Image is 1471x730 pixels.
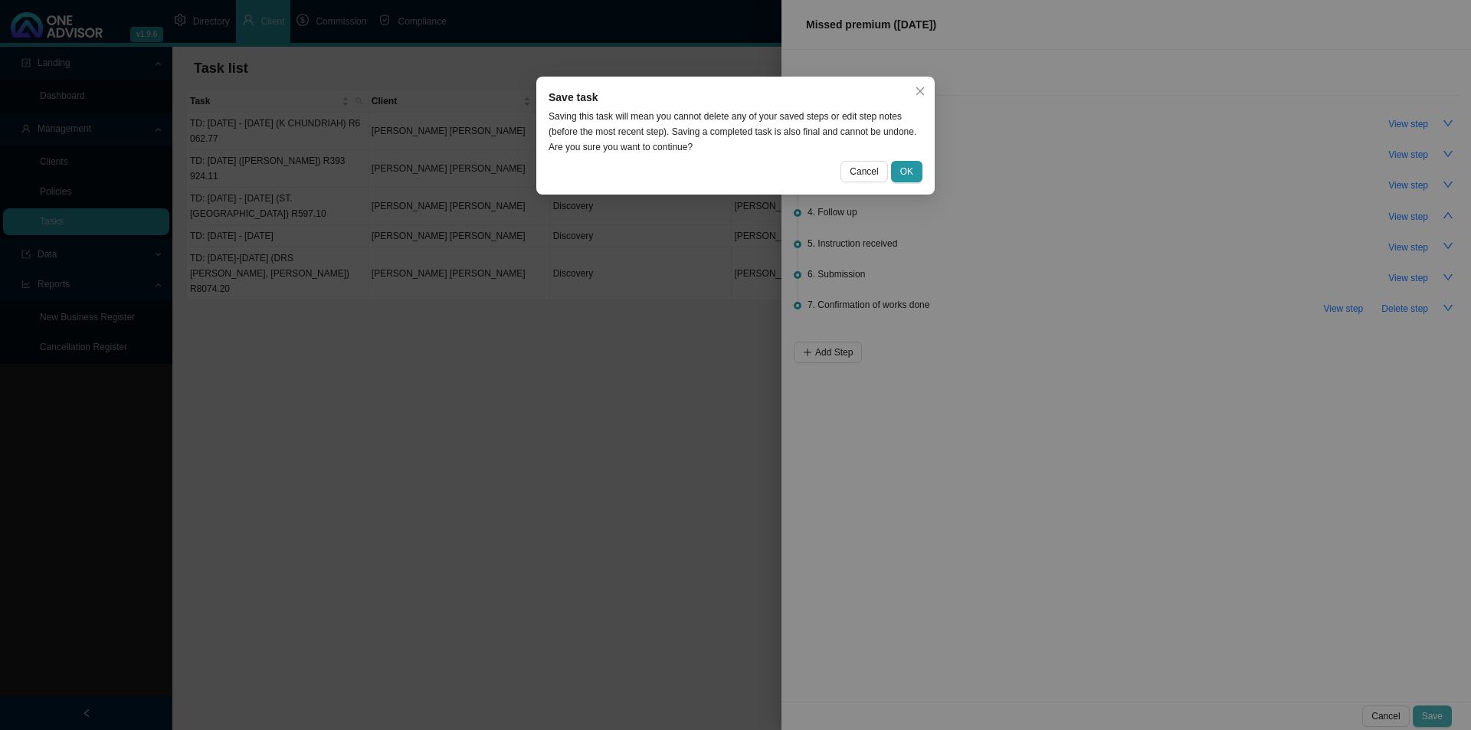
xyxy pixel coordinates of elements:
[915,86,926,97] span: close
[850,164,878,179] span: Cancel
[891,161,922,182] button: OK
[840,161,887,182] button: Cancel
[549,89,922,106] div: Save task
[909,80,931,102] button: Close
[900,164,913,179] span: OK
[549,109,922,155] div: Saving this task will mean you cannot delete any of your saved steps or edit step notes (before t...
